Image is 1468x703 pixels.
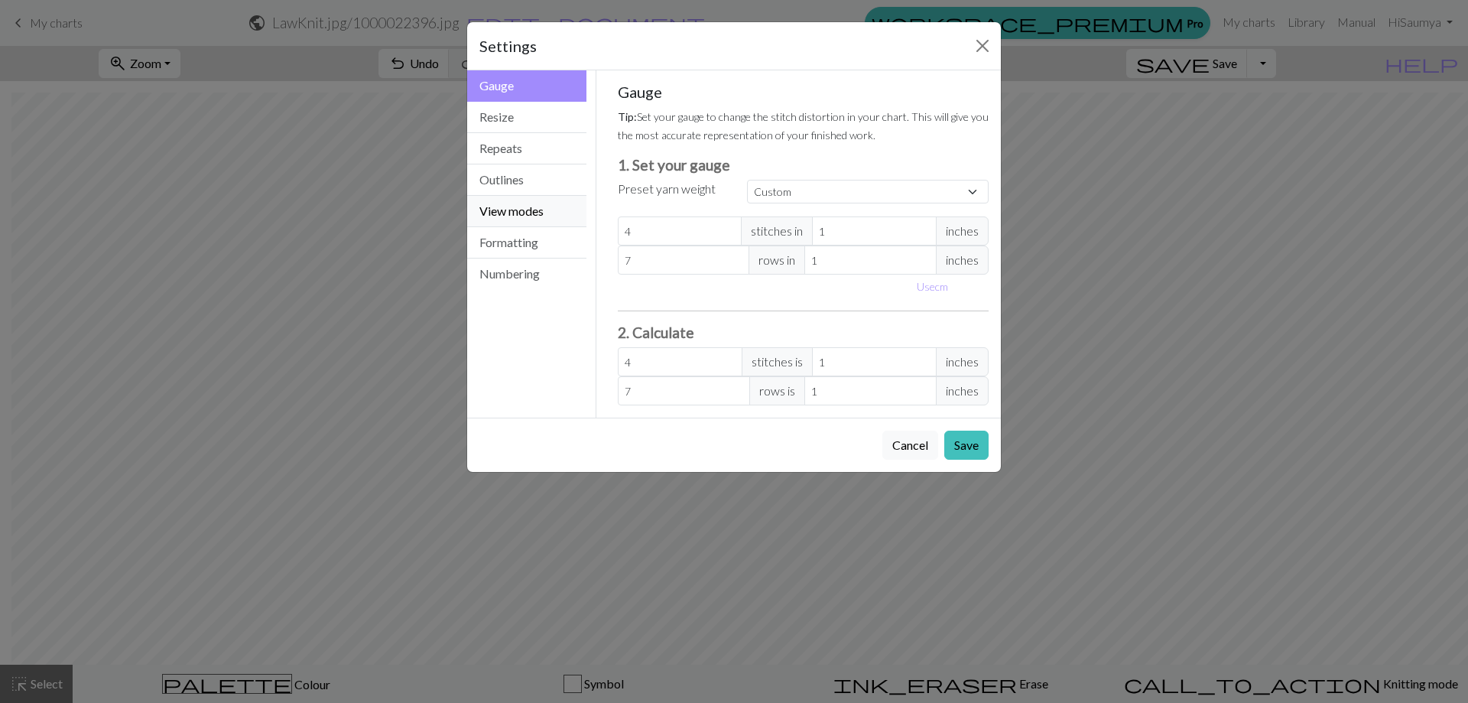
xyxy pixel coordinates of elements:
[467,133,586,164] button: Repeats
[970,34,995,58] button: Close
[467,164,586,196] button: Outlines
[944,431,989,460] button: Save
[936,347,989,376] span: inches
[618,110,637,123] strong: Tip:
[936,246,989,275] span: inches
[882,431,938,460] button: Cancel
[467,70,586,102] button: Gauge
[467,196,586,227] button: View modes
[467,259,586,289] button: Numbering
[467,227,586,259] button: Formatting
[618,83,989,101] h5: Gauge
[618,180,716,198] label: Preset yarn weight
[741,216,813,246] span: stitches in
[742,347,813,376] span: stitches is
[618,324,989,341] h3: 2. Calculate
[936,216,989,246] span: inches
[910,275,955,298] button: Usecm
[618,110,989,142] small: Set your gauge to change the stitch distortion in your chart. This will give you the most accurat...
[749,246,805,275] span: rows in
[936,376,989,405] span: inches
[618,156,989,174] h3: 1. Set your gauge
[479,34,537,57] h5: Settings
[749,376,805,405] span: rows is
[467,102,586,133] button: Resize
